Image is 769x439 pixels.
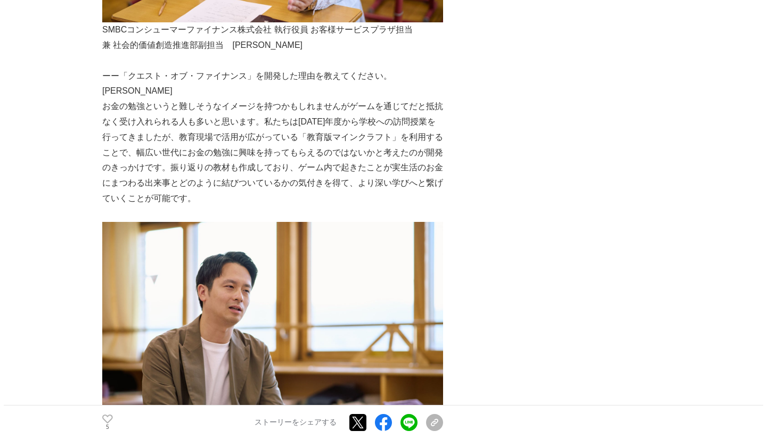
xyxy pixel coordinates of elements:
p: 兼 社会的価値創造推進部副担当 [PERSON_NAME] [102,38,443,53]
p: 5 [102,425,113,430]
p: SMBCコンシューマーファイナンス株式会社 執行役員 お客様サービスプラザ担当 [102,22,443,38]
p: [PERSON_NAME] [102,84,443,99]
p: お金の勉強というと難しそうなイメージを持つかもしれませんがゲームを通じてだと抵抗なく受け入れられる人も多いと思います。私たちは[DATE]年度から学校への訪問授業を行ってきましたが、教育現場で活... [102,99,443,206]
p: ストーリーをシェアする [255,418,337,427]
p: ーー「クエスト・オブ・ファイナンス」を開発した理由を教えてください。 [102,69,443,84]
